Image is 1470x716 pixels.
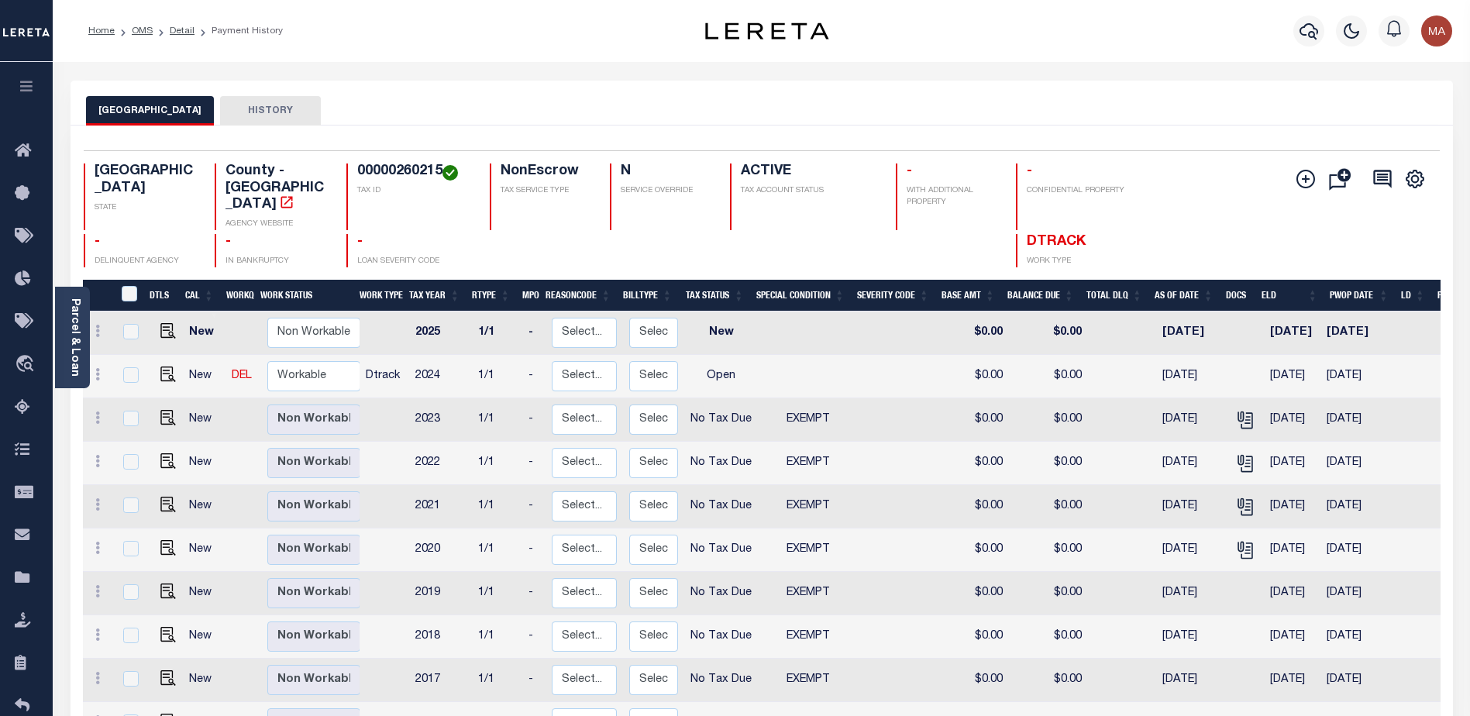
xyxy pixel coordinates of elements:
td: 2025 [409,312,472,355]
th: ReasonCode: activate to sort column ascending [539,280,617,312]
h4: NonEscrow [501,164,591,181]
td: [DATE] [1264,615,1320,659]
th: Work Status [254,280,359,312]
a: Parcel & Loan [69,298,80,377]
td: [DATE] [1264,398,1320,442]
p: DELINQUENT AGENCY [95,256,197,267]
td: $0.00 [943,615,1009,659]
td: Open [684,355,758,398]
p: WORK TYPE [1027,256,1129,267]
button: [GEOGRAPHIC_DATA] [86,96,214,126]
th: Work Type [353,280,403,312]
td: [DATE] [1156,398,1227,442]
span: EXEMPT [787,457,830,468]
td: 2022 [409,442,472,485]
td: - [522,615,546,659]
th: MPO [516,280,539,312]
td: 2019 [409,572,472,615]
p: TAX ID [357,185,470,197]
td: [DATE] [1320,355,1390,398]
th: Tax Status: activate to sort column ascending [678,280,750,312]
th: LD: activate to sort column ascending [1395,280,1431,312]
h4: County - [GEOGRAPHIC_DATA] [225,164,328,214]
td: [DATE] [1156,572,1227,615]
td: [DATE] [1156,442,1227,485]
h4: 00000260215 [357,164,470,181]
td: No Tax Due [684,572,758,615]
span: - [95,235,100,249]
p: TAX ACCOUNT STATUS [741,185,877,197]
td: $0.00 [943,528,1009,572]
td: No Tax Due [684,442,758,485]
td: No Tax Due [684,528,758,572]
span: DTRACK [1027,235,1086,249]
td: 2024 [409,355,472,398]
p: SERVICE OVERRIDE [621,185,711,197]
td: [DATE] [1264,442,1320,485]
td: 1/1 [472,442,522,485]
p: AGENCY WEBSITE [225,219,328,230]
td: [DATE] [1320,615,1390,659]
span: EXEMPT [787,674,830,685]
span: - [225,235,231,249]
p: WITH ADDITIONAL PROPERTY [907,185,997,208]
td: [DATE] [1156,528,1227,572]
td: $0.00 [1009,312,1088,355]
td: 1/1 [472,398,522,442]
h4: [GEOGRAPHIC_DATA] [95,164,197,197]
td: New [183,485,225,528]
p: STATE [95,202,197,214]
td: - [522,659,546,702]
td: 1/1 [472,572,522,615]
th: ELD: activate to sort column ascending [1255,280,1324,312]
button: HISTORY [220,96,321,126]
span: - [907,164,912,178]
td: $0.00 [1009,485,1088,528]
td: [DATE] [1320,398,1390,442]
td: New [183,312,225,355]
td: - [522,485,546,528]
th: Tax Year: activate to sort column ascending [403,280,466,312]
td: 1/1 [472,485,522,528]
th: BillType: activate to sort column ascending [617,280,678,312]
span: - [357,235,363,249]
td: 2017 [409,659,472,702]
td: New [183,659,225,702]
td: 2023 [409,398,472,442]
td: - [522,442,546,485]
td: $0.00 [1009,355,1088,398]
td: 1/1 [472,615,522,659]
td: New [183,528,225,572]
td: $0.00 [943,355,1009,398]
a: Home [88,26,115,36]
td: [DATE] [1320,572,1390,615]
td: [DATE] [1264,528,1320,572]
p: CONFIDENTIAL PROPERTY [1027,185,1129,197]
td: [DATE] [1320,485,1390,528]
td: 1/1 [472,355,522,398]
td: 2020 [409,528,472,572]
td: New [183,442,225,485]
th: WorkQ [220,280,254,312]
td: 1/1 [472,528,522,572]
span: EXEMPT [787,587,830,598]
td: 2018 [409,615,472,659]
td: [DATE] [1156,485,1227,528]
td: [DATE] [1264,572,1320,615]
th: Severity Code: activate to sort column ascending [851,280,935,312]
td: - [522,528,546,572]
th: Special Condition: activate to sort column ascending [750,280,851,312]
td: $0.00 [943,398,1009,442]
td: $0.00 [1009,398,1088,442]
td: $0.00 [1009,442,1088,485]
td: 1/1 [472,312,522,355]
img: logo-dark.svg [705,22,829,40]
td: - [522,312,546,355]
td: [DATE] [1156,659,1227,702]
p: LOAN SEVERITY CODE [357,256,470,267]
li: Payment History [195,24,283,38]
td: [DATE] [1264,312,1320,355]
td: $0.00 [1009,615,1088,659]
td: [DATE] [1156,615,1227,659]
td: $0.00 [943,442,1009,485]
